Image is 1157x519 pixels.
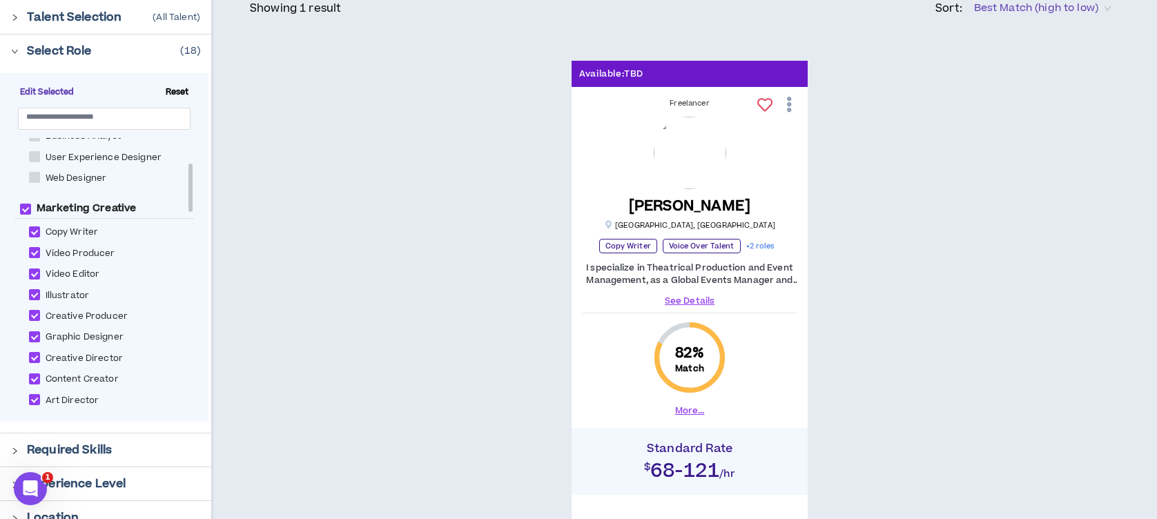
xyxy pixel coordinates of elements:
span: /hr [719,467,735,482]
p: Experience Level [27,476,126,492]
span: Creative Producer [40,310,133,323]
h5: [PERSON_NAME] [629,197,751,215]
span: User Experience Designer [40,151,167,164]
span: Art Director [40,394,105,407]
h2: $68-121 [578,456,801,480]
span: Marketing Creative [31,202,142,215]
span: Edit Selected [14,86,80,99]
span: Content Creator [40,373,124,386]
p: Voice Over Talent [663,239,741,253]
span: right [11,481,19,489]
p: + 2 roles [746,239,775,253]
div: Freelancer [583,98,797,109]
button: More... [675,404,705,417]
img: FK3Whk2acUWTjntKNI4XR5LfUA0CRuvE7fxEyhKR.png [654,117,726,189]
span: Copy Writer [40,226,104,239]
a: See Details [583,295,797,307]
span: 82 % [675,344,703,363]
p: Select Role [27,43,92,59]
span: Video Editor [40,268,106,281]
p: Talent Selection [27,9,121,26]
span: Web Designer [40,172,113,185]
h4: Standard Rate [578,442,801,456]
span: Illustrator [40,289,95,302]
span: Reset [160,86,195,99]
span: 1 [42,472,53,483]
p: [GEOGRAPHIC_DATA] , [GEOGRAPHIC_DATA] [604,220,775,231]
small: Match [675,363,704,374]
p: I specialize in Theatrical Production and Event Management, as a Global Events Manager and Virtua... [583,262,797,286]
span: Creative Director [40,352,128,365]
p: ( 18 ) [180,43,200,59]
span: right [11,447,19,455]
span: right [11,48,19,55]
span: Video Producer [40,247,121,260]
p: Required Skills [27,442,112,458]
iframe: Intercom live chat [14,472,47,505]
span: Graphic Designer [40,331,129,344]
span: right [11,14,19,21]
p: Copy Writer [599,239,657,253]
p: ( All Talent ) [153,12,200,23]
p: Available: TBD [579,68,643,81]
